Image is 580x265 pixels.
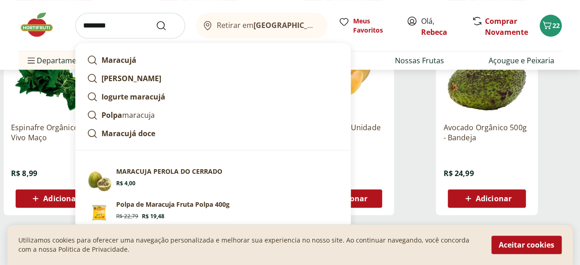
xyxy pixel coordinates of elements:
[101,110,122,120] strong: Polpa
[18,236,480,254] p: Utilizamos cookies para oferecer uma navegação personalizada e melhorar sua experiencia no nosso ...
[101,55,136,65] strong: Maracujá
[196,13,327,39] button: Retirar em[GEOGRAPHIC_DATA]/[GEOGRAPHIC_DATA]
[443,168,473,178] span: R$ 24,99
[491,236,562,254] button: Aceitar cookies
[421,27,447,37] a: Rebeca
[353,17,395,35] span: Meus Favoritos
[394,55,444,66] a: Nossas Frutas
[43,195,79,202] span: Adicionar
[443,122,530,143] a: Avocado Orgânico 500g - Bandeja
[448,189,526,208] button: Adicionar
[18,11,64,39] img: Hortifruti
[87,167,113,193] img: Principal
[552,21,560,30] span: 22
[485,16,528,37] a: Comprar Novamente
[16,189,94,208] button: Adicionar
[83,196,343,229] a: Polpa de Maracuja Fruta Polpa 400gR$ 22,79R$ 19,48
[156,20,178,31] button: Submit Search
[253,20,408,30] b: [GEOGRAPHIC_DATA]/[GEOGRAPHIC_DATA]
[101,128,155,138] strong: Maracujá doce
[83,163,343,196] a: PrincipalMARACUJA PEROLA DO CERRADOR$ 4,00
[116,180,135,187] span: R$ 4,00
[83,124,343,143] a: Maracujá doce
[217,21,318,29] span: Retirar em
[26,50,92,72] span: Departamentos
[101,92,165,102] strong: Iogurte maracujá
[83,69,343,88] a: [PERSON_NAME]
[489,55,554,66] a: Açougue e Peixaria
[83,88,343,106] a: Iogurte maracujá
[83,106,343,124] a: Polpamaracuja
[142,213,164,220] span: R$ 19,48
[116,167,222,176] p: MARACUJA PEROLA DO CERRADO
[443,28,530,115] img: Avocado Orgânico 500g - Bandeja
[540,15,562,37] button: Carrinho
[101,110,155,121] p: maracuja
[476,195,512,202] span: Adicionar
[26,50,37,72] button: Menu
[116,200,230,209] p: Polpa de Maracuja Fruta Polpa 400g
[11,28,98,115] img: Espinafre Orgânico Solo Vivo Maço
[116,213,138,220] span: R$ 22,79
[338,17,395,35] a: Meus Favoritos
[11,168,37,178] span: R$ 8,99
[421,16,462,38] span: Olá,
[101,73,161,83] strong: [PERSON_NAME]
[83,51,343,69] a: Maracujá
[75,13,185,39] input: search
[11,122,98,143] a: Espinafre Orgânico Solo Vivo Maço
